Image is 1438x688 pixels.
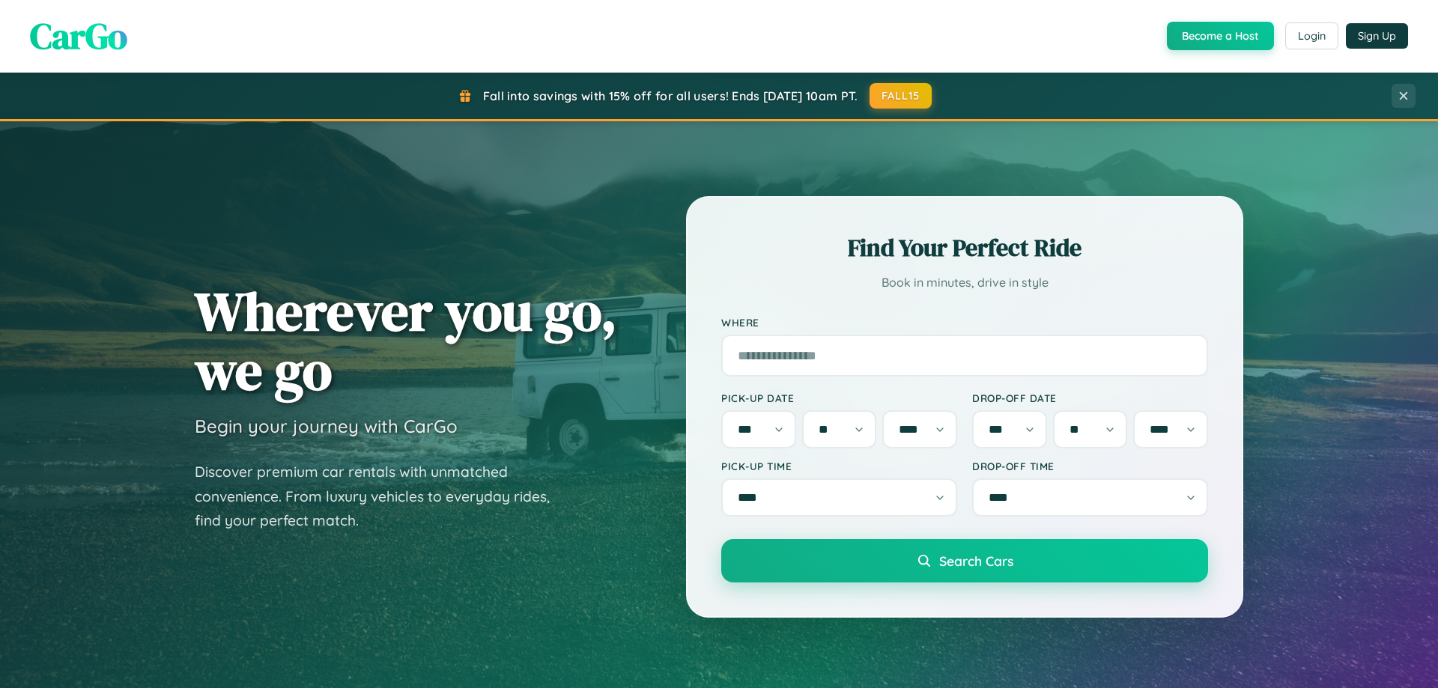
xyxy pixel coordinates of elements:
button: Sign Up [1346,23,1408,49]
button: Search Cars [721,539,1208,582]
label: Pick-up Time [721,460,957,472]
button: Login [1285,22,1338,49]
span: Search Cars [939,552,1013,569]
label: Where [721,316,1208,329]
h3: Begin your journey with CarGo [195,415,458,437]
h1: Wherever you go, we go [195,281,617,400]
label: Pick-up Date [721,392,957,404]
button: Become a Host [1167,22,1274,50]
label: Drop-off Date [972,392,1208,404]
span: Fall into savings with 15% off for all users! Ends [DATE] 10am PT. [483,88,858,103]
span: CarGo [30,11,127,61]
label: Drop-off Time [972,460,1208,472]
p: Book in minutes, drive in style [721,272,1208,293]
button: FALL15 [870,83,932,109]
h2: Find Your Perfect Ride [721,231,1208,264]
p: Discover premium car rentals with unmatched convenience. From luxury vehicles to everyday rides, ... [195,460,569,533]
